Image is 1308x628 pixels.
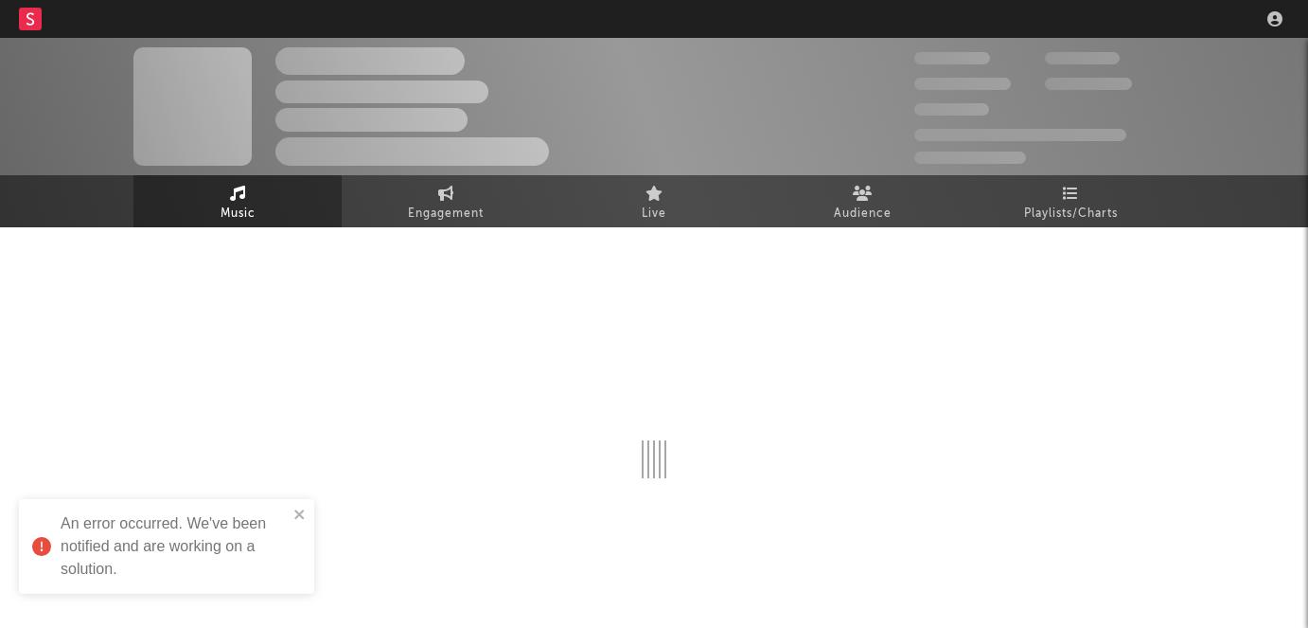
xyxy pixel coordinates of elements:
[550,175,758,227] a: Live
[1045,52,1120,64] span: 100,000
[834,203,892,225] span: Audience
[642,203,666,225] span: Live
[914,52,990,64] span: 300,000
[61,512,288,581] div: An error occurred. We've been notified and are working on a solution.
[408,203,484,225] span: Engagement
[133,175,342,227] a: Music
[1024,203,1118,225] span: Playlists/Charts
[914,78,1011,90] span: 50,000,000
[758,175,966,227] a: Audience
[914,152,1026,164] span: Jump Score: 85.0
[914,103,989,116] span: 100,000
[221,203,256,225] span: Music
[342,175,550,227] a: Engagement
[1045,78,1132,90] span: 1,000,000
[293,507,307,525] button: close
[914,129,1126,141] span: 50,000,000 Monthly Listeners
[966,175,1175,227] a: Playlists/Charts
